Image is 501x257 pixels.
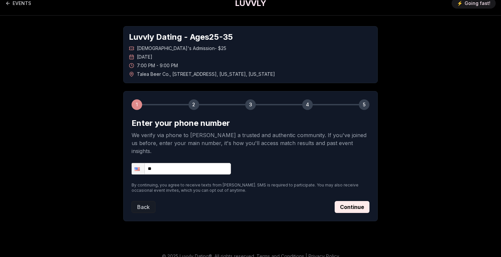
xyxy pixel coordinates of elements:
div: 1 [132,99,142,110]
div: 2 [189,99,199,110]
span: 7:00 PM - 9:00 PM [137,62,178,69]
span: Talea Beer Co. , [STREET_ADDRESS] , [US_STATE] , [US_STATE] [137,71,275,77]
p: By continuing, you agree to receive texts from [PERSON_NAME]. SMS is required to participate. You... [132,182,369,193]
span: [DEMOGRAPHIC_DATA]'s Admission - $25 [137,45,226,52]
div: United States: + 1 [132,163,144,174]
span: [DATE] [137,54,152,60]
h2: Enter your phone number [132,118,369,128]
p: We verify via phone to [PERSON_NAME] a trusted and authentic community. If you've joined us befor... [132,131,369,155]
div: 3 [245,99,256,110]
div: 5 [359,99,369,110]
button: Back [132,201,155,213]
button: Continue [335,201,369,213]
h1: Luvvly Dating - Ages 25 - 35 [129,32,372,42]
div: 4 [302,99,313,110]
